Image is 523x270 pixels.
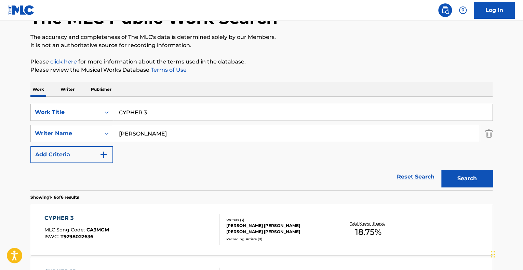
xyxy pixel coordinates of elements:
p: It is not an authoritative source for recording information. [30,41,493,49]
span: CA3MGM [86,227,109,233]
p: The accuracy and completeness of The MLC's data is determined solely by our Members. [30,33,493,41]
img: Delete Criterion [485,125,493,142]
div: CYPHER 3 [44,214,109,222]
p: Total Known Shares: [350,221,386,226]
div: Writers ( 3 ) [226,217,330,223]
p: Publisher [89,82,113,97]
span: 18.75 % [355,226,381,238]
a: CYPHER 3MLC Song Code:CA3MGMISWC:T9298022636Writers (3)[PERSON_NAME] [PERSON_NAME] [PERSON_NAME] ... [30,204,493,255]
iframe: Chat Widget [489,237,523,270]
span: T9298022636 [61,233,93,240]
a: click here [50,58,77,65]
span: MLC Song Code : [44,227,86,233]
p: Showing 1 - 6 of 6 results [30,194,79,200]
a: Public Search [438,3,452,17]
img: search [441,6,449,14]
button: Search [441,170,493,187]
div: [PERSON_NAME] [PERSON_NAME] [PERSON_NAME] [PERSON_NAME] [226,223,330,235]
p: Please review the Musical Works Database [30,66,493,74]
img: MLC Logo [8,5,35,15]
form: Search Form [30,104,493,190]
button: Add Criteria [30,146,113,163]
div: Writer Name [35,129,96,138]
p: Work [30,82,46,97]
a: Terms of Use [149,67,187,73]
p: Writer [58,82,77,97]
span: ISWC : [44,233,61,240]
div: Work Title [35,108,96,116]
img: 9d2ae6d4665cec9f34b9.svg [99,151,108,159]
a: Reset Search [393,169,438,184]
div: Help [456,3,470,17]
div: Drag [491,244,495,265]
p: Please for more information about the terms used in the database. [30,58,493,66]
a: Log In [474,2,515,19]
div: Recording Artists ( 0 ) [226,237,330,242]
img: help [459,6,467,14]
